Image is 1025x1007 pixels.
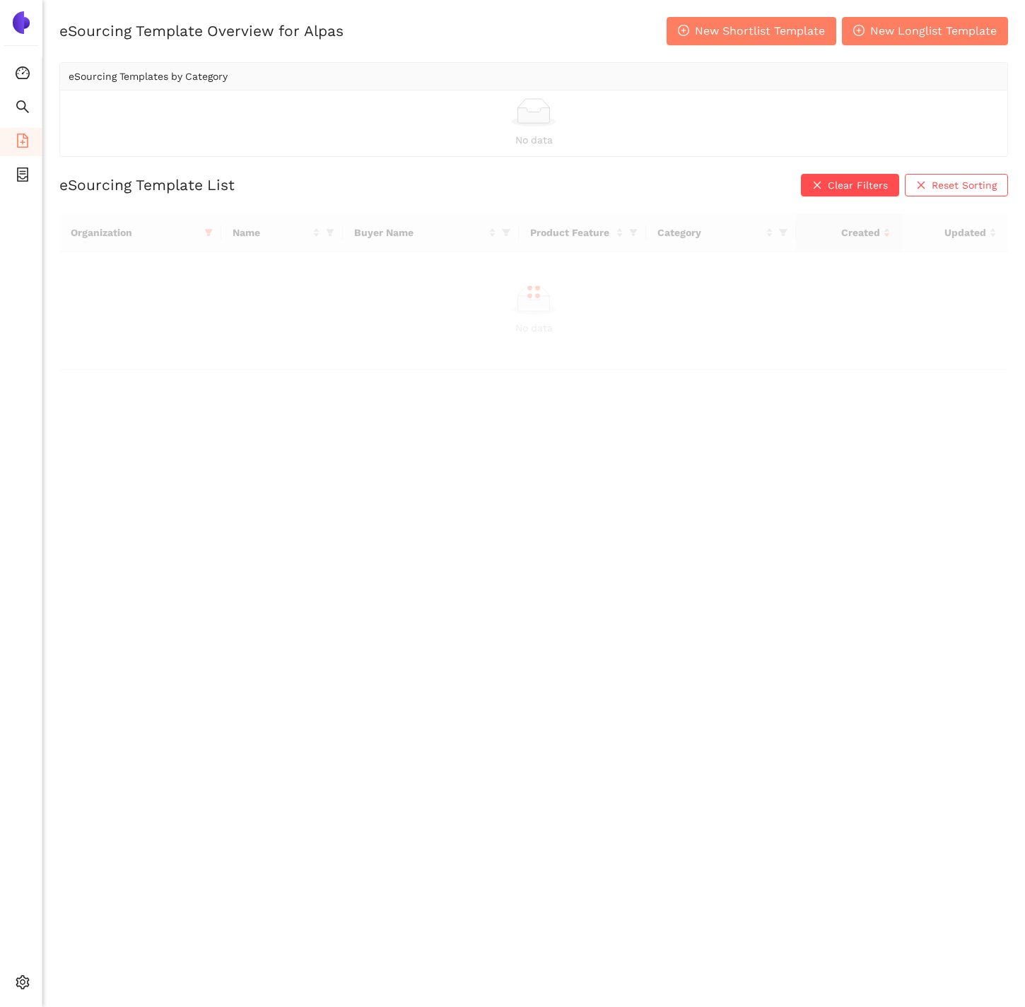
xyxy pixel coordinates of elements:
img: Logo [10,11,33,34]
button: closeReset Sorting [905,174,1008,196]
span: setting [16,970,30,999]
span: Reset Sorting [932,177,997,193]
span: dashboard [16,61,30,89]
h2: eSourcing Template List [59,175,235,195]
span: New Shortlist Template [695,22,825,40]
span: eSourcing Templates by Category [69,71,228,82]
span: close [916,180,926,192]
button: closeClear Filters [801,174,899,196]
span: file-add [16,129,30,157]
span: close [812,180,822,192]
span: New Longlist Template [870,22,997,40]
span: search [16,95,30,123]
span: container [16,163,30,191]
h2: eSourcing Template Overview for Alpas [59,20,344,41]
button: plus-circleNew Longlist Template [842,17,1008,45]
span: plus-circle [678,25,689,38]
button: plus-circleNew Shortlist Template [667,17,836,45]
div: No data [69,132,999,148]
span: plus-circle [853,25,865,38]
span: Clear Filters [828,177,888,193]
